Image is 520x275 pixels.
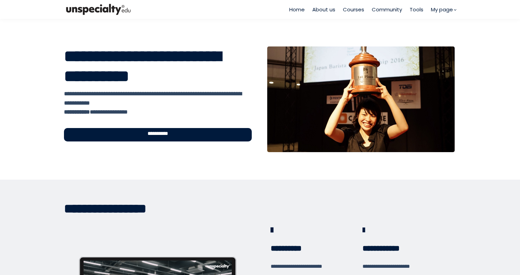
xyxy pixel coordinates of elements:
a: Community [372,6,402,13]
img: bc390a18feecddb333977e298b3a00a1.png [64,2,133,17]
span: My page [431,6,453,13]
a: My page [431,6,456,13]
a: Tools [410,6,423,13]
a: About us [312,6,335,13]
a: Home [289,6,305,13]
a: Courses [343,6,364,13]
